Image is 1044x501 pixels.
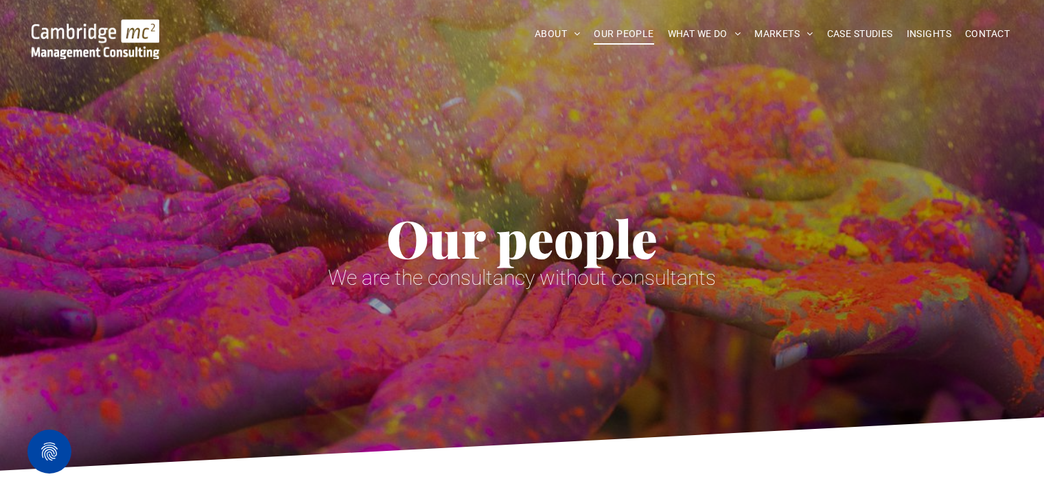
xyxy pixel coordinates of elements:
a: OUR PEOPLE [587,23,660,45]
span: Our people [386,203,658,272]
a: MARKETS [747,23,820,45]
a: INSIGHTS [900,23,958,45]
a: ABOUT [528,23,588,45]
img: Cambridge MC Logo [32,19,159,59]
a: CONTACT [958,23,1017,45]
a: CASE STUDIES [820,23,900,45]
a: WHAT WE DO [661,23,748,45]
span: We are the consultancy without consultants [328,266,716,290]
